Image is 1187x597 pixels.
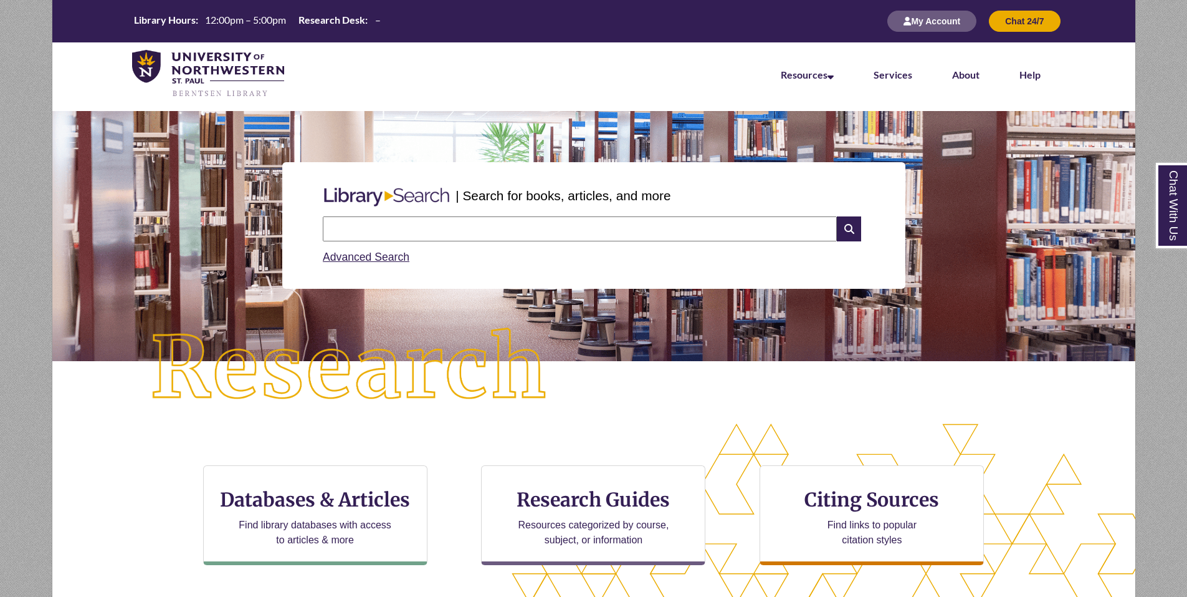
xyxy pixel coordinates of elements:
a: My Account [887,16,976,26]
a: Resources [781,69,834,80]
img: Libary Search [318,183,455,211]
h3: Citing Sources [796,488,948,512]
a: Hours Today [129,13,386,30]
th: Research Desk: [293,13,369,27]
p: Find links to popular citation styles [811,518,933,548]
span: – [375,14,381,26]
img: UNWSP Library Logo [132,50,285,99]
h3: Databases & Articles [214,488,417,512]
p: Find library databases with access to articles & more [234,518,396,548]
button: Chat 24/7 [989,11,1060,32]
span: 12:00pm – 5:00pm [205,14,286,26]
a: Research Guides Resources categorized by course, subject, or information [481,465,705,565]
p: Resources categorized by course, subject, or information [512,518,675,548]
a: Advanced Search [323,251,409,263]
a: Help [1019,69,1041,80]
th: Library Hours: [129,13,200,27]
a: About [952,69,980,80]
a: Citing Sources Find links to popular citation styles [760,465,984,565]
img: Research [106,284,593,454]
table: Hours Today [129,13,386,29]
p: | Search for books, articles, and more [455,186,670,205]
a: Chat 24/7 [989,16,1060,26]
button: My Account [887,11,976,32]
i: Search [837,216,860,241]
h3: Research Guides [492,488,695,512]
a: Services [874,69,912,80]
a: Databases & Articles Find library databases with access to articles & more [203,465,427,565]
